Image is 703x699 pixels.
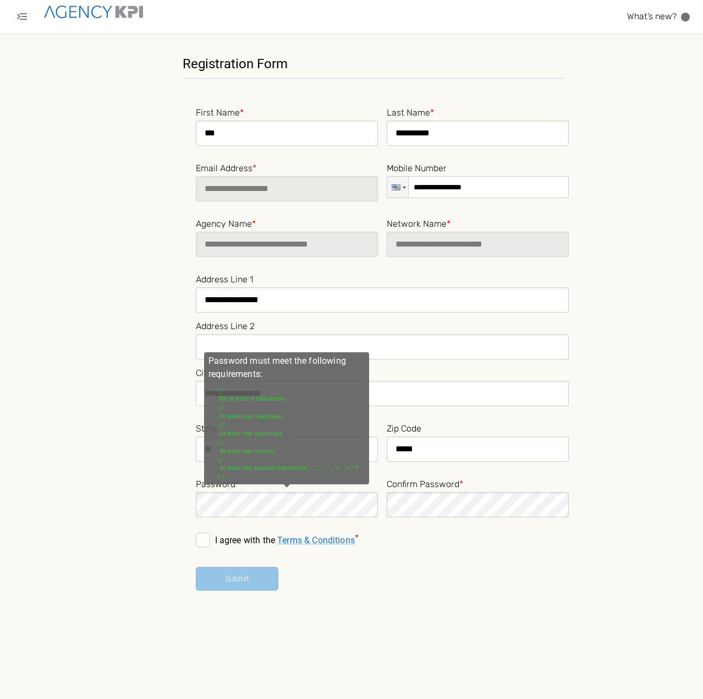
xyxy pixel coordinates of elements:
[219,413,282,420] span: At least one lowercase
[196,271,569,286] label: Address Line 1
[627,11,677,21] span: What’s new?
[387,160,569,175] label: Mobile Number
[387,476,569,491] label: Confirm Password
[387,177,408,198] div: United States: + 1
[208,354,365,381] p: Password must meet the following requirements:
[196,215,378,231] label: Agency Name
[219,395,285,402] span: Be at least 8 characters
[215,535,355,545] p: I agree with the
[277,535,355,545] a: Terms & Conditions
[196,364,569,380] label: City
[387,420,569,435] label: Zip Code
[387,104,569,119] label: Last Name
[196,318,569,333] label: Address Line 2
[196,104,378,119] label: First Name
[196,567,278,591] button: Submit
[196,476,378,491] label: Password
[219,430,283,437] span: At least one uppercase
[196,160,378,175] label: Email Address
[219,447,275,455] span: At least one number
[217,465,362,481] span: At least one special characters ( '.' , '_' , '-' , '<' , '>' , '?' , '!' )
[387,215,569,231] label: Network Name
[196,420,378,435] label: State
[44,6,143,18] img: agencykpi-logo-550x69-2d9e3fa8.png
[183,55,565,73] h5: Registration Form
